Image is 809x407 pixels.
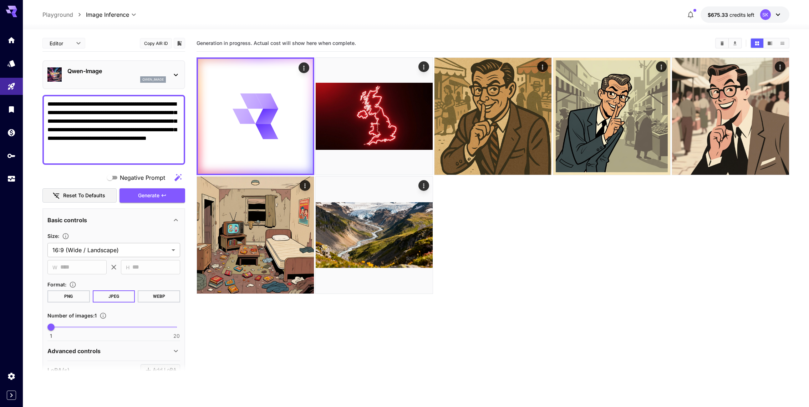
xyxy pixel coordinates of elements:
div: Actions [300,180,310,191]
p: qwen_image [142,77,164,82]
div: Library [7,105,16,114]
span: Number of images : 1 [47,312,97,319]
span: Generate [138,191,159,200]
span: Editor [50,40,72,47]
div: Playground [7,82,16,91]
a: Playground [42,10,73,19]
div: Actions [537,61,548,72]
button: JPEG [93,290,135,302]
button: Specify how many images to generate in a single request. Each image generation will be charged se... [97,312,110,319]
span: Negative Prompt [120,173,165,182]
div: Actions [418,61,429,72]
p: Advanced controls [47,347,101,355]
div: Models [7,59,16,68]
div: $675.33406 [708,11,754,19]
img: 9k= [434,58,551,175]
div: Advanced controls [47,342,180,360]
button: Clear All [716,39,728,48]
button: Show media in grid view [751,39,763,48]
span: $675.33 [708,12,729,18]
span: Size : [47,233,59,239]
div: Actions [418,180,429,191]
span: W [52,263,57,271]
img: Z [197,177,314,294]
span: Format : [47,281,66,288]
div: API Keys [7,151,16,160]
div: Clear AllDownload All [715,38,742,49]
span: H [126,263,129,271]
button: Generate [119,188,185,203]
div: Actions [775,61,785,72]
nav: breadcrumb [42,10,86,19]
span: 1 [50,332,52,340]
div: Basic controls [47,212,180,229]
button: $675.33406SK [701,6,789,23]
p: Basic controls [47,216,87,224]
button: Adjust the dimensions of the generated image by specifying its width and height in pixels, or sel... [59,233,72,240]
div: Settings [7,372,16,381]
div: SK [760,9,771,20]
img: 2Q== [553,58,670,175]
button: Show media in list view [776,39,789,48]
div: Actions [656,61,667,72]
button: Add to library [176,39,183,47]
button: Choose the file format for the output image. [66,281,79,288]
div: Usage [7,174,16,183]
p: Qwen-Image [67,67,166,75]
div: Wallet [7,128,16,137]
button: PNG [47,290,90,302]
span: 16:9 (Wide / Landscape) [52,246,169,254]
span: 20 [173,332,180,340]
span: credits left [729,12,754,18]
span: Generation in progress. Actual cost will show here when complete. [197,40,356,46]
span: Image Inference [86,10,129,19]
img: 2Q== [316,58,433,175]
button: Download All [729,39,741,48]
div: Qwen-Imageqwen_image [47,64,180,86]
button: WEBP [138,290,180,302]
div: Actions [299,62,309,73]
img: 2Q== [672,58,789,175]
div: Home [7,36,16,45]
button: Show media in video view [764,39,776,48]
div: Show media in grid viewShow media in video viewShow media in list view [750,38,789,49]
button: Expand sidebar [7,391,16,400]
button: Reset to defaults [42,188,117,203]
button: Copy AIR ID [140,38,172,49]
img: Z [316,177,433,294]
